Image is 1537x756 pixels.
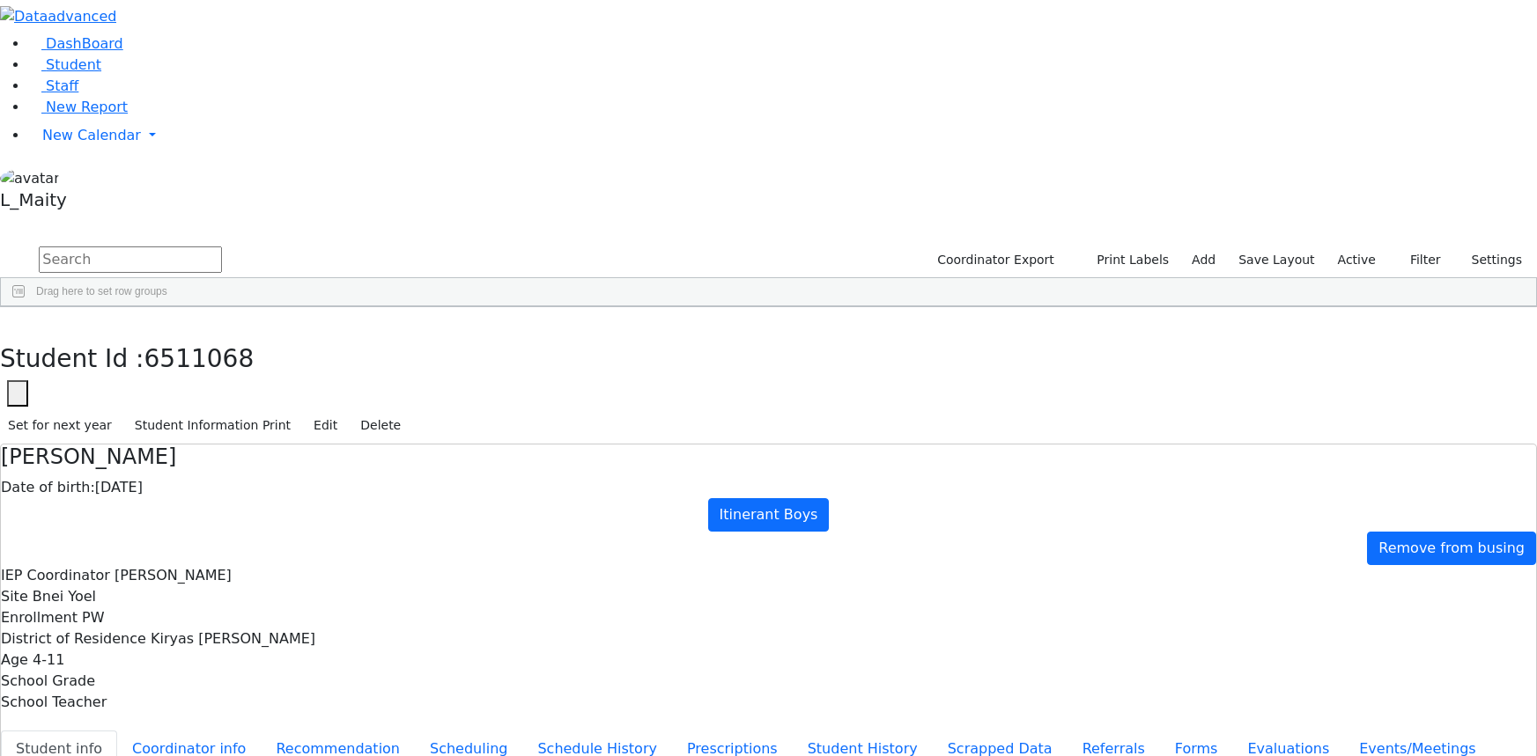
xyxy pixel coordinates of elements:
[46,99,128,115] span: New Report
[1449,246,1530,274] button: Settings
[33,651,64,668] span: 4-11
[46,56,101,73] span: Student
[151,630,315,647] span: Kiryas [PERSON_NAME]
[1,565,110,586] label: IEP Coordinator
[352,412,409,439] button: Delete
[36,285,167,297] span: Drag here to set row groups
[1,607,78,628] label: Enrollment
[1367,532,1536,565] a: Remove from busing
[1387,246,1449,274] button: Filter
[708,498,830,532] a: Itinerant Boys
[28,56,101,73] a: Student
[28,99,128,115] a: New Report
[39,246,222,273] input: Search
[28,77,78,94] a: Staff
[1076,246,1177,274] button: Print Labels
[28,35,123,52] a: DashBoard
[46,77,78,94] span: Staff
[115,567,232,584] span: [PERSON_NAME]
[1,477,95,498] label: Date of birth:
[42,127,141,143] span: New Calendar
[46,35,123,52] span: DashBoard
[926,246,1062,274] button: Coordinator Export
[1,650,28,671] label: Age
[28,118,1537,153] a: New Calendar
[33,588,96,605] span: Bnei Yoel
[1,444,1536,470] h4: [PERSON_NAME]
[1,477,1536,498] div: [DATE]
[1,586,28,607] label: Site
[1184,246,1223,274] a: Add
[1378,539,1525,556] span: Remove from busing
[306,412,345,439] button: Edit
[1,692,107,713] label: School Teacher
[1,671,95,692] label: School Grade
[1330,246,1384,274] label: Active
[144,344,255,373] span: 6511068
[82,609,104,626] span: PW
[127,412,299,439] button: Student Information Print
[1230,246,1322,274] button: Save Layout
[1,628,146,650] label: District of Residence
